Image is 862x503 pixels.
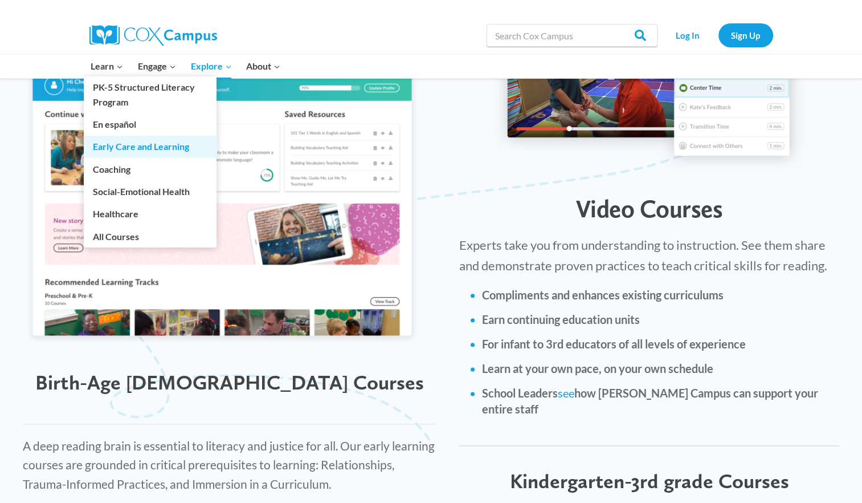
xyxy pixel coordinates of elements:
a: Log In [663,23,713,47]
button: Child menu of Engage [130,54,183,78]
img: Cox Campus [89,25,217,46]
p: A deep reading brain is essential to literacy and justice for all. Our early learning courses are... [23,436,436,494]
strong: Compliments and enhances existing curriculums [482,288,724,302]
a: Sign Up [718,23,773,47]
span: Experts take you from understanding to instruction. See them share and demonstrate proven practic... [459,237,827,273]
a: All Courses [84,225,216,247]
a: Early Care and Learning [84,136,216,157]
a: Coaching [84,158,216,180]
a: En español [84,113,216,135]
strong: For infant to 3rd educators of all levels of experience [482,337,746,351]
button: Child menu of Explore [183,54,239,78]
span: Birth-Age [DEMOGRAPHIC_DATA] Courses [35,370,423,395]
strong: Learn at your own pace, on your own schedule [482,362,713,375]
a: see [558,386,574,400]
button: Child menu of About [239,54,288,78]
span: Video Courses [576,194,723,224]
span: Kindergarten-3rd grade Courses [509,469,789,493]
img: course-preview [23,63,422,347]
button: Child menu of Learn [84,54,131,78]
nav: Secondary Navigation [663,23,773,47]
a: Healthcare [84,203,216,225]
input: Search Cox Campus [487,24,657,47]
a: Social-Emotional Health [84,181,216,202]
strong: Earn continuing education units [482,313,640,326]
strong: School Leaders how [PERSON_NAME] Campus can support your entire staff [482,386,818,416]
a: PK-5 Structured Literacy Program [84,76,216,113]
nav: Primary Navigation [84,54,288,78]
